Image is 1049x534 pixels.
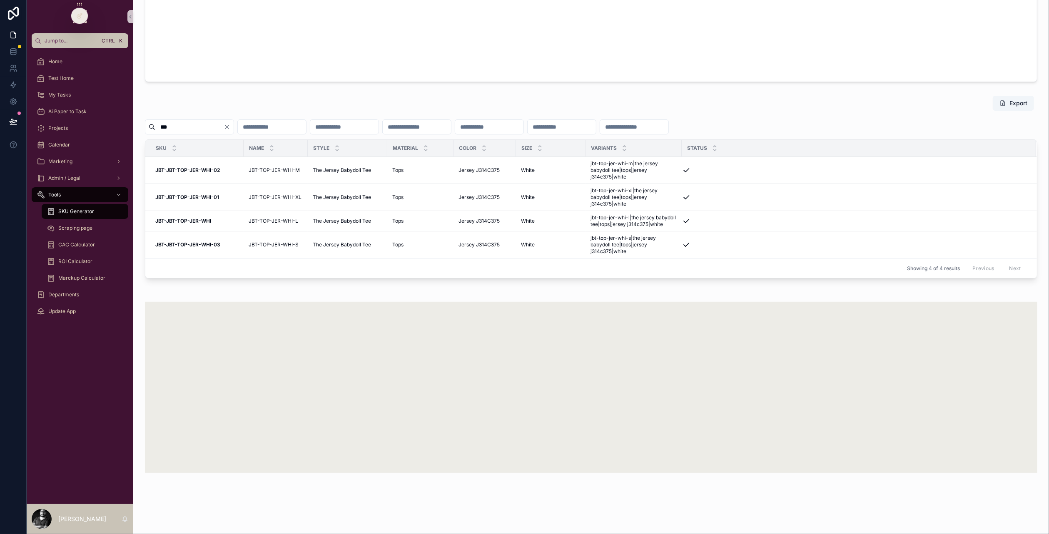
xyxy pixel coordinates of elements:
span: Size [521,145,532,152]
span: White [521,167,535,174]
a: SKU Generator [42,204,128,219]
span: SKU Generator [58,208,94,215]
a: The Jersey Babydoll Tee [313,218,382,224]
span: Jersey J314C375 [458,241,500,248]
span: Showing 4 of 4 results [907,265,960,272]
a: Test Home [32,71,128,86]
span: Jersey J314C375 [458,167,500,174]
span: Jump to... [45,37,97,44]
span: Marketing [48,158,72,165]
span: Jersey J314C375 [458,218,500,224]
span: Tops [392,194,404,201]
span: ROI Calculator [58,258,92,265]
a: Scraping page [42,221,128,236]
span: Home [48,58,62,65]
a: Home [32,54,128,69]
span: Tops [392,241,404,248]
a: JBT-JBT-TOP-JER-WHI-01 [155,194,239,201]
span: White [521,241,535,248]
span: JBT-TOP-JER-WHI-XL [249,194,301,201]
a: JBT-TOP-JER-WHI-L [249,218,303,224]
a: Tops [392,218,449,224]
a: The Jersey Babydoll Tee [313,241,382,248]
span: JBT-TOP-JER-WHI-L [249,218,298,224]
a: Tops [392,194,449,201]
div: scrollable content [27,48,133,330]
a: Tops [392,167,449,174]
a: Departments [32,287,128,302]
span: Projects [48,125,68,132]
a: White [521,167,581,174]
span: Admin / Legal [48,175,80,181]
span: jbt-top-jer-whi-xl|the jersey babydoll tee|tops|jersey j314c375|white [591,187,677,207]
a: Jersey J314C375 [458,167,511,174]
span: The Jersey Babydoll Tee [313,167,371,174]
a: Marckup Calculator [42,271,128,286]
a: JBT-TOP-JER-WHI-S [249,241,303,248]
span: Name [249,145,264,152]
a: CAC Calculator [42,237,128,252]
span: Marckup Calculator [58,275,105,281]
span: JBT-TOP-JER-WHI-M [249,167,300,174]
a: JBT-TOP-JER-WHI-XL [249,194,303,201]
span: Test Home [48,75,74,82]
span: Color [459,145,476,152]
strong: JBT-JBT-TOP-JER-WHI-01 [155,194,219,200]
button: Export [993,96,1034,111]
a: White [521,241,581,248]
span: Variants [591,145,617,152]
span: Style [313,145,329,152]
span: Ctrl [101,37,116,45]
strong: JBT-JBT-TOP-JER-WHI-02 [155,167,220,173]
a: White [521,194,581,201]
span: My Tasks [48,92,71,98]
span: Tops [392,218,404,224]
strong: JBT-JBT-TOP-JER-WHI [155,218,211,224]
span: Status [687,145,707,152]
span: Jersey J314C375 [458,194,500,201]
a: JBT-JBT-TOP-JER-WHI [155,218,239,224]
a: jbt-top-jer-whi-s|the jersey babydoll tee|tops|jersey j314c375|white [591,235,677,255]
a: The Jersey Babydoll Tee [313,167,382,174]
span: The Jersey Babydoll Tee [313,218,371,224]
span: SKU [156,145,167,152]
span: Calendar [48,142,70,148]
a: jbt-top-jer-whi-l|the jersey babydoll tee|tops|jersey j314c375|white [591,214,677,228]
span: CAC Calculator [58,241,95,248]
a: jbt-top-jer-whi-m|the jersey babydoll tee|tops|jersey j314c375|white [591,160,677,180]
span: Update App [48,308,76,315]
button: Jump to...CtrlK [32,33,128,48]
a: Update App [32,304,128,319]
span: Departments [48,291,79,298]
a: Tops [392,241,449,248]
span: Material [393,145,418,152]
span: White [521,194,535,201]
a: Ai Paper to Task [32,104,128,119]
a: Jersey J314C375 [458,194,511,201]
span: Tops [392,167,404,174]
span: Scraping page [58,225,92,231]
a: Projects [32,121,128,136]
a: My Tasks [32,87,128,102]
span: Ai Paper to Task [48,108,87,115]
a: The Jersey Babydoll Tee [313,194,382,201]
a: ROI Calculator [42,254,128,269]
span: JBT-TOP-JER-WHI-S [249,241,299,248]
a: Jersey J314C375 [458,241,511,248]
button: Clear [224,124,234,130]
a: JBT-TOP-JER-WHI-M [249,167,303,174]
a: JBT-JBT-TOP-JER-WHI-03 [155,241,239,248]
a: Calendar [32,137,128,152]
span: K [117,37,124,44]
p: [PERSON_NAME] [58,515,106,523]
span: Tools [48,191,61,198]
a: Marketing [32,154,128,169]
img: 34239-dsafdsaf-01.jpg [145,302,1037,473]
span: The Jersey Babydoll Tee [313,194,371,201]
span: White [521,218,535,224]
span: The Jersey Babydoll Tee [313,241,371,248]
strong: JBT-JBT-TOP-JER-WHI-03 [155,241,220,248]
